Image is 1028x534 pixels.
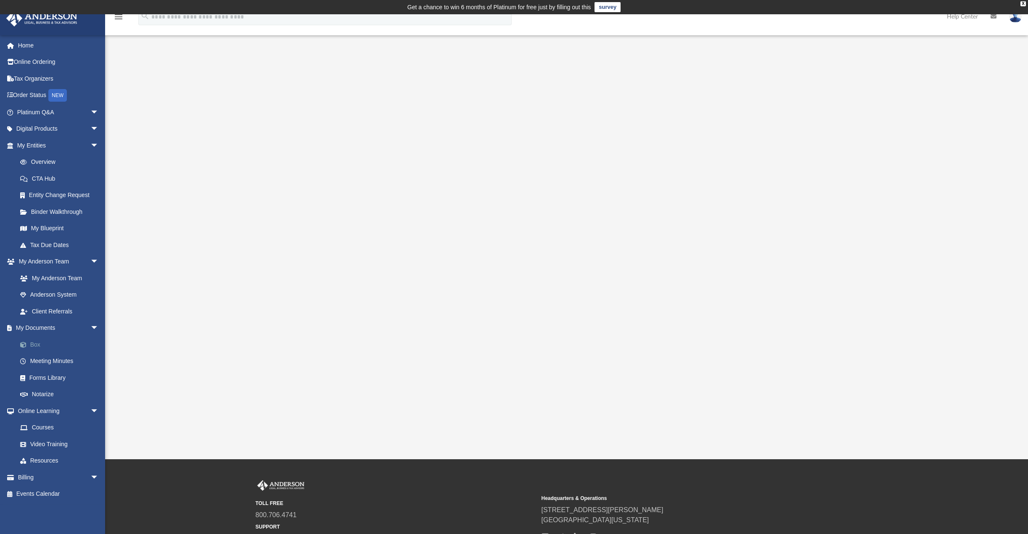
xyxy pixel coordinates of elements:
a: Order StatusNEW [6,87,111,104]
i: search [140,11,150,21]
a: Video Training [12,436,103,452]
a: 800.706.4741 [256,511,297,518]
a: Online Ordering [6,54,111,71]
a: Tax Organizers [6,70,111,87]
a: Resources [12,452,107,469]
a: Box [12,336,111,353]
img: Anderson Advisors Platinum Portal [256,480,306,491]
span: arrow_drop_down [90,469,107,486]
div: Get a chance to win 6 months of Platinum for free just by filling out this [407,2,591,12]
i: menu [114,12,124,22]
a: My Anderson Team [12,270,103,287]
a: Binder Walkthrough [12,203,111,220]
a: survey [595,2,621,12]
div: close [1020,1,1026,6]
small: TOLL FREE [256,500,536,507]
a: My Blueprint [12,220,107,237]
a: Billingarrow_drop_down [6,469,111,486]
div: NEW [48,89,67,102]
a: CTA Hub [12,170,111,187]
span: arrow_drop_down [90,137,107,154]
a: Entity Change Request [12,187,111,204]
a: My Entitiesarrow_drop_down [6,137,111,154]
a: Courses [12,419,107,436]
a: Forms Library [12,369,107,386]
img: Anderson Advisors Platinum Portal [4,10,80,26]
a: Home [6,37,111,54]
a: Overview [12,154,111,171]
img: User Pic [1009,11,1022,23]
span: arrow_drop_down [90,253,107,271]
small: SUPPORT [256,523,536,531]
a: My Documentsarrow_drop_down [6,320,111,337]
a: Meeting Minutes [12,353,111,370]
a: [GEOGRAPHIC_DATA][US_STATE] [542,516,649,523]
span: arrow_drop_down [90,104,107,121]
a: [STREET_ADDRESS][PERSON_NAME] [542,506,663,513]
a: Client Referrals [12,303,107,320]
span: arrow_drop_down [90,121,107,138]
a: Online Learningarrow_drop_down [6,402,107,419]
span: arrow_drop_down [90,402,107,420]
a: Events Calendar [6,486,111,502]
a: Tax Due Dates [12,237,111,253]
small: Headquarters & Operations [542,495,822,502]
a: Anderson System [12,287,107,303]
span: arrow_drop_down [90,320,107,337]
a: Notarize [12,386,111,403]
a: menu [114,16,124,22]
a: Platinum Q&Aarrow_drop_down [6,104,111,121]
a: Digital Productsarrow_drop_down [6,121,111,137]
a: My Anderson Teamarrow_drop_down [6,253,107,270]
